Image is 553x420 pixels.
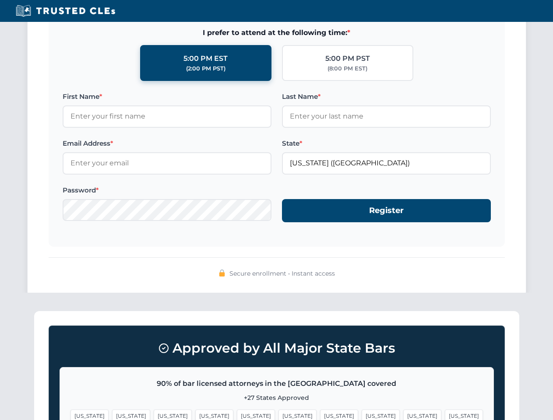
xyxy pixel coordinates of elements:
[70,378,483,389] p: 90% of bar licensed attorneys in the [GEOGRAPHIC_DATA] covered
[218,269,225,276] img: 🔒
[63,138,271,149] label: Email Address
[282,152,491,174] input: Florida (FL)
[60,336,494,360] h3: Approved by All Major State Bars
[282,138,491,149] label: State
[229,269,335,278] span: Secure enrollment • Instant access
[328,64,367,73] div: (8:00 PM EST)
[282,91,491,102] label: Last Name
[63,185,271,196] label: Password
[63,27,491,38] span: I prefer to attend at the following time:
[282,199,491,222] button: Register
[63,152,271,174] input: Enter your email
[70,393,483,402] p: +27 States Approved
[325,53,370,64] div: 5:00 PM PST
[13,4,118,17] img: Trusted CLEs
[186,64,225,73] div: (2:00 PM PST)
[63,105,271,127] input: Enter your first name
[183,53,228,64] div: 5:00 PM EST
[63,91,271,102] label: First Name
[282,105,491,127] input: Enter your last name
